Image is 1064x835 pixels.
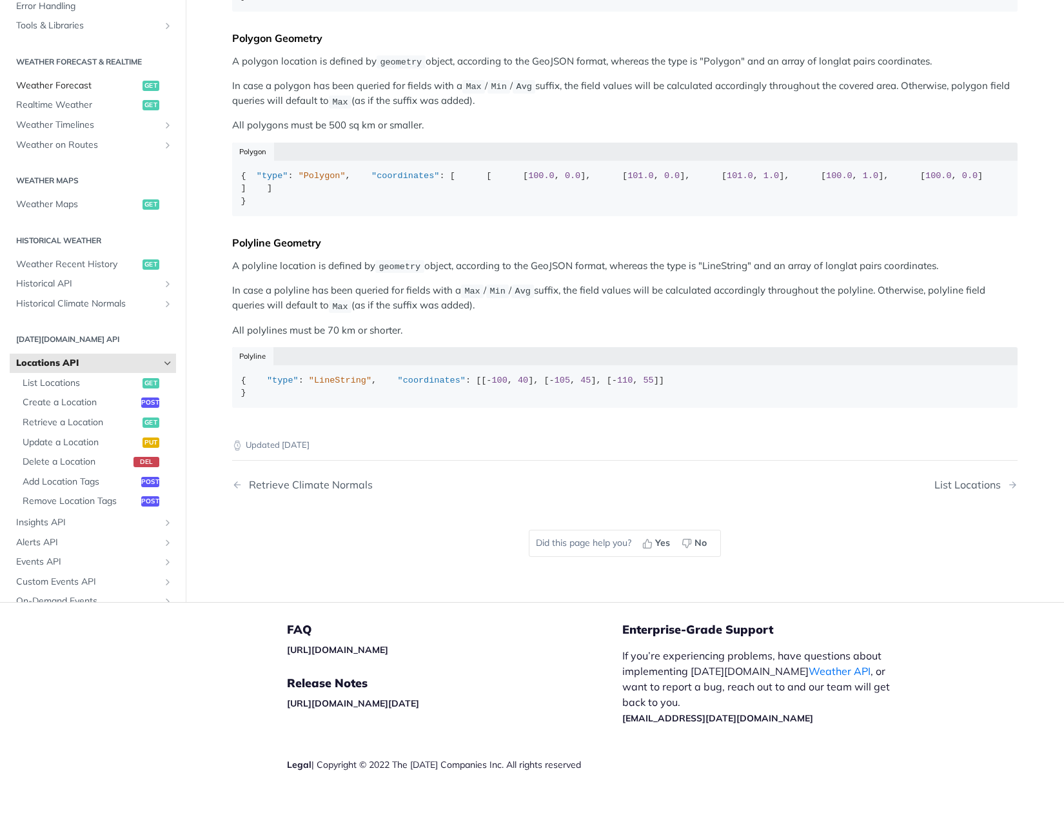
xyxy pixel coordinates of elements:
[287,676,622,691] h5: Release Notes
[398,376,466,385] span: "coordinates"
[10,255,176,274] a: Weather Recent Historyget
[232,479,569,491] a: Previous Page: Retrieve Climate Normals
[287,759,311,770] a: Legal
[664,171,680,181] span: 0.0
[287,698,419,709] a: [URL][DOMAIN_NAME][DATE]
[143,417,159,428] span: get
[617,376,633,385] span: 110
[764,171,779,181] span: 1.0
[10,294,176,314] a: Historical Climate NormalsShow subpages for Historical Climate Normals
[10,533,176,552] a: Alerts APIShow subpages for Alerts API
[464,287,480,296] span: Max
[695,536,707,550] span: No
[232,236,1018,249] div: Polyline Geometry
[23,436,139,449] span: Update a Location
[16,79,139,92] span: Weather Forecast
[299,171,346,181] span: "Polygon"
[143,81,159,91] span: get
[518,376,528,385] span: 40
[143,199,159,210] span: get
[163,279,173,289] button: Show subpages for Historical API
[241,374,1009,399] div: { : , : [[ , ], [ , ], [ , ]] }
[580,376,591,385] span: 45
[529,530,721,557] div: Did this page help you?
[727,171,753,181] span: 101.0
[16,297,159,310] span: Historical Climate Normals
[163,299,173,309] button: Show subpages for Historical Climate Normals
[16,452,176,472] a: Delete a Locationdel
[612,376,617,385] span: -
[332,301,348,311] span: Max
[10,136,176,155] a: Weather on RoutesShow subpages for Weather on Routes
[163,577,173,587] button: Show subpages for Custom Events API
[622,712,813,724] a: [EMAIL_ADDRESS][DATE][DOMAIN_NAME]
[515,287,531,296] span: Avg
[16,556,159,568] span: Events API
[232,54,1018,69] p: A polygon location is defined by object, according to the GeoJSON format, whereas the type is "Po...
[133,457,159,467] span: del
[549,376,555,385] span: -
[257,171,288,181] span: "type"
[10,56,176,68] h2: Weather Forecast & realtime
[10,354,176,373] a: Locations APIHide subpages for Locations API
[267,376,299,385] span: "type"
[371,171,439,181] span: "coordinates"
[10,175,176,186] h2: Weather Maps
[379,262,420,272] span: geometry
[16,393,176,412] a: Create a Locationpost
[16,576,159,589] span: Custom Events API
[863,171,878,181] span: 1.0
[10,96,176,115] a: Realtime Weatherget
[486,376,491,385] span: -
[10,572,176,592] a: Custom Events APIShow subpages for Custom Events API
[163,518,173,528] button: Show subpages for Insights API
[10,76,176,96] a: Weather Forecastget
[16,433,176,452] a: Update a Locationput
[232,259,1018,274] p: A polyline location is defined by object, according to the GeoJSON format, whereas the type is "L...
[10,235,176,246] h2: Historical Weather
[10,274,176,294] a: Historical APIShow subpages for Historical API
[622,648,903,725] p: If you’re experiencing problems, have questions about implementing [DATE][DOMAIN_NAME] , or want ...
[16,413,176,432] a: Retrieve a Locationget
[16,139,159,152] span: Weather on Routes
[491,82,506,92] span: Min
[10,195,176,214] a: Weather Mapsget
[826,171,852,181] span: 100.0
[10,592,176,611] a: On-Demand EventsShow subpages for On-Demand Events
[16,258,139,271] span: Weather Recent History
[143,378,159,388] span: get
[23,476,138,488] span: Add Location Tags
[332,97,348,106] span: Max
[10,552,176,572] a: Events APIShow subpages for Events API
[232,283,1018,314] p: In case a polyline has been queried for fields with a / / suffix, the field values will be calcul...
[10,116,176,135] a: Weather TimelinesShow subpages for Weather Timelines
[287,644,388,656] a: [URL][DOMAIN_NAME]
[16,119,159,132] span: Weather Timelines
[141,397,159,408] span: post
[16,357,159,370] span: Locations API
[23,456,130,468] span: Delete a Location
[677,534,714,553] button: No
[163,538,173,548] button: Show subpages for Alerts API
[16,492,176,511] a: Remove Location Tagspost
[10,16,176,35] a: Tools & LibrariesShow subpages for Tools & Libraries
[163,557,173,567] button: Show subpages for Events API
[309,376,371,385] span: "LineString"
[242,479,373,491] div: Retrieve Climate Normals
[16,19,159,32] span: Tools & Libraries
[287,758,622,771] div: | Copyright © 2022 The [DATE] Companies Inc. All rights reserved
[163,140,173,150] button: Show subpages for Weather on Routes
[232,466,1018,504] nav: Pagination Controls
[232,32,1018,45] div: Polygon Geometry
[565,171,580,181] span: 0.0
[163,596,173,607] button: Show subpages for On-Demand Events
[925,171,952,181] span: 100.0
[627,171,654,181] span: 101.0
[16,99,139,112] span: Realtime Weather
[23,416,139,429] span: Retrieve a Location
[163,120,173,130] button: Show subpages for Weather Timelines
[141,496,159,507] span: post
[232,439,1018,452] p: Updated [DATE]
[555,376,570,385] span: 105
[962,171,978,181] span: 0.0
